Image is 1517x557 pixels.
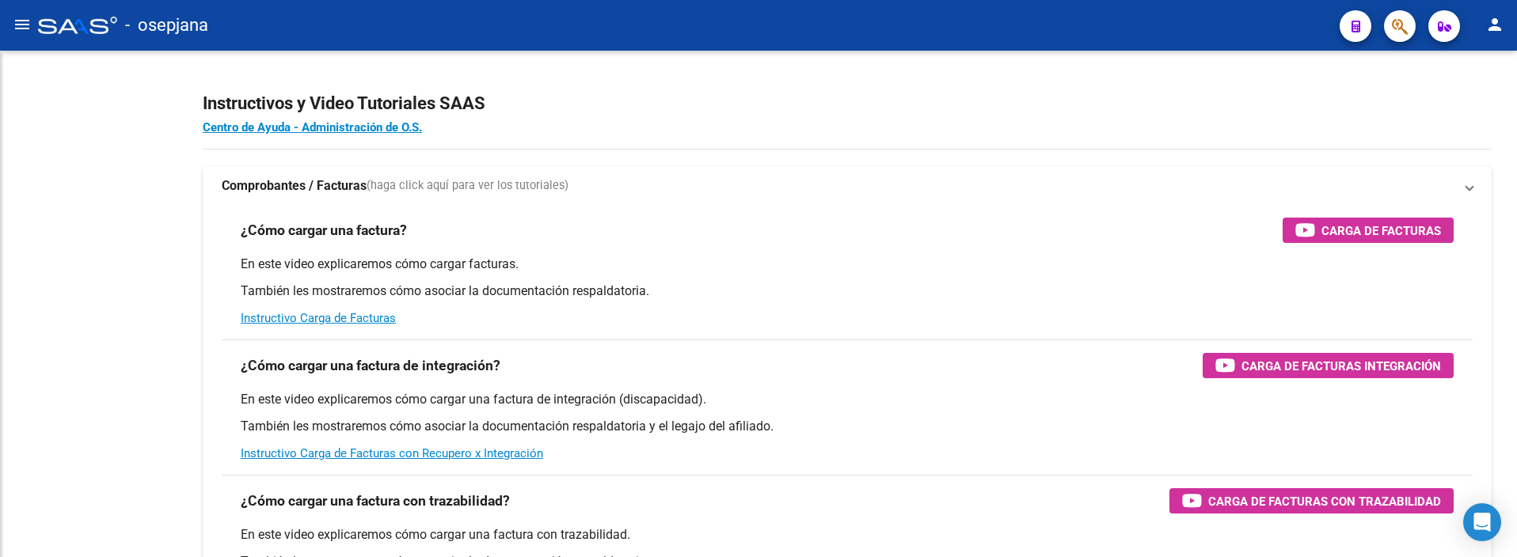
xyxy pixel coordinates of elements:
h3: ¿Cómo cargar una factura? [241,219,407,241]
p: En este video explicaremos cómo cargar facturas. [241,256,1454,273]
span: (haga click aquí para ver los tutoriales) [367,177,568,195]
button: Carga de Facturas Integración [1203,353,1454,378]
strong: Comprobantes / Facturas [222,177,367,195]
h3: ¿Cómo cargar una factura de integración? [241,354,500,377]
p: También les mostraremos cómo asociar la documentación respaldatoria. [241,282,1454,300]
a: Instructivo Carga de Facturas [241,311,396,325]
button: Carga de Facturas con Trazabilidad [1169,488,1454,513]
mat-expansion-panel-header: Comprobantes / Facturas(haga click aquí para ver los tutoriales) [203,167,1492,205]
span: Carga de Facturas [1321,221,1441,241]
h3: ¿Cómo cargar una factura con trazabilidad? [241,490,510,512]
span: Carga de Facturas Integración [1241,356,1441,376]
h2: Instructivos y Video Tutoriales SAAS [203,89,1492,119]
a: Centro de Ayuda - Administración de O.S. [203,120,422,135]
p: En este video explicaremos cómo cargar una factura con trazabilidad. [241,526,1454,544]
button: Carga de Facturas [1283,218,1454,243]
div: Open Intercom Messenger [1463,503,1501,541]
mat-icon: menu [13,15,32,34]
a: Instructivo Carga de Facturas con Recupero x Integración [241,446,543,460]
p: También les mostraremos cómo asociar la documentación respaldatoria y el legajo del afiliado. [241,418,1454,435]
span: Carga de Facturas con Trazabilidad [1208,491,1441,511]
span: - osepjana [125,8,208,43]
mat-icon: person [1485,15,1504,34]
p: En este video explicaremos cómo cargar una factura de integración (discapacidad). [241,391,1454,408]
